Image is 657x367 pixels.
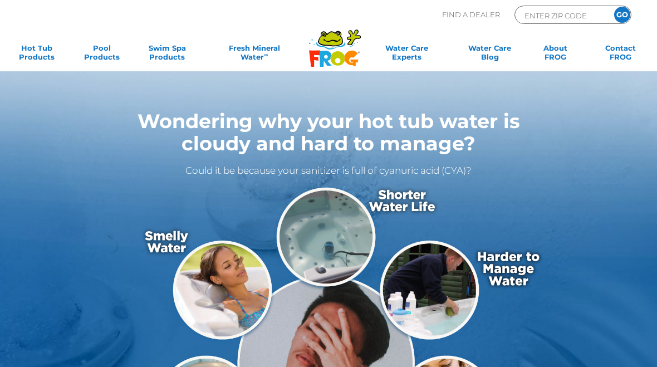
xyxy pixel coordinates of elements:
a: Water CareBlog [464,43,515,66]
sup: ∞ [264,52,268,58]
a: ContactFROG [595,43,646,66]
a: Fresh MineralWater∞ [207,43,302,66]
input: Zip Code Form [523,9,599,22]
a: PoolProducts [76,43,127,66]
a: Hot TubProducts [11,43,62,66]
a: Water CareExperts [364,43,450,66]
h1: Wondering why your hot tub water is cloudy and hard to manage? [101,110,556,155]
input: GO [614,7,630,23]
p: Find A Dealer [442,6,500,24]
a: Swim SpaProducts [142,43,193,66]
a: AboutFROG [530,43,581,66]
p: Could it be because your sanitizer is full of cyanuric acid (CYA)? [101,163,556,178]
